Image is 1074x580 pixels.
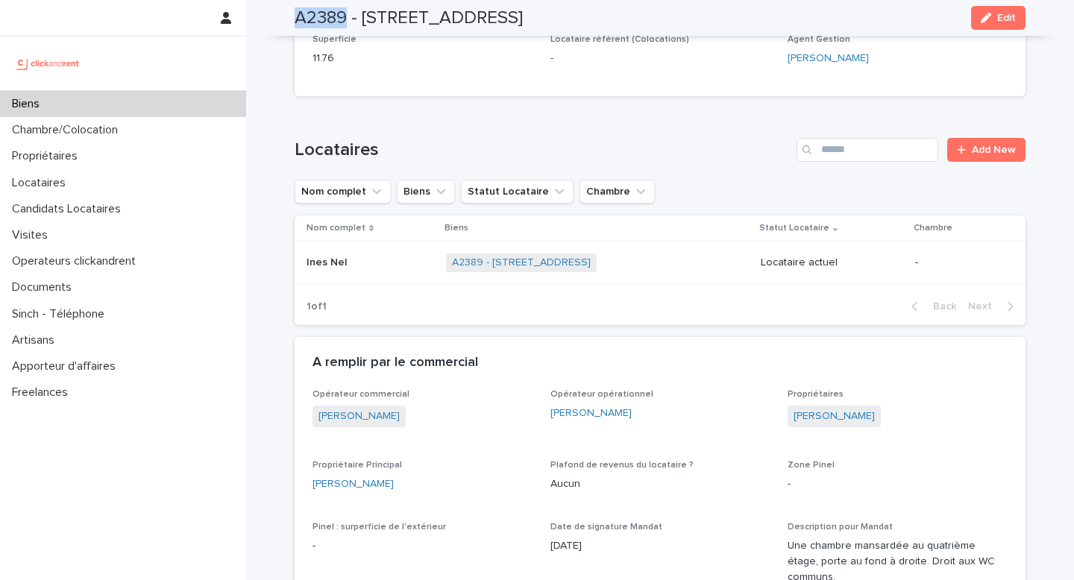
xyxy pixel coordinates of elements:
[550,523,662,532] span: Date de signature Mandat
[307,220,365,236] p: Nom complet
[788,390,844,399] span: Propriétaires
[6,123,130,137] p: Chambre/Colocation
[6,333,66,347] p: Artisans
[6,385,80,400] p: Freelances
[6,359,128,373] p: Apporteur d'affaires
[997,13,1016,23] span: Edit
[307,253,350,269] p: Ines Nel
[788,523,893,532] span: Description pour Mandat
[318,409,400,424] a: [PERSON_NAME]
[295,289,339,325] p: 1 of 1
[461,180,574,204] button: Statut Locataire
[313,51,533,66] p: 11.76
[914,220,952,236] p: Chambre
[6,254,148,268] p: Operateurs clickandrent
[971,6,1026,30] button: Edit
[550,406,632,421] a: [PERSON_NAME]
[313,390,409,399] span: Opérateur commercial
[580,180,655,204] button: Chambre
[295,242,1026,285] tr: Ines NelInes Nel A2389 - [STREET_ADDRESS] Locataire actuel-
[788,476,1008,492] p: -
[550,461,694,470] span: Plafond de revenus du locataire ?
[313,355,478,371] h2: A remplir par le commercial
[6,149,89,163] p: Propriétaires
[445,220,468,236] p: Biens
[788,461,835,470] span: Zone Pinel
[899,300,962,313] button: Back
[6,202,133,216] p: Candidats Locataires
[962,300,1026,313] button: Next
[313,538,533,554] p: -
[924,301,956,312] span: Back
[788,35,850,44] span: Agent Gestion
[6,307,116,321] p: Sinch - Téléphone
[794,409,875,424] a: [PERSON_NAME]
[6,280,84,294] p: Documents
[968,301,1001,312] span: Next
[915,256,1002,269] p: -
[313,461,402,470] span: Propriétaire Principal
[759,220,829,236] p: Statut Locataire
[313,35,357,44] span: Superficie
[550,538,770,554] p: [DATE]
[550,35,689,44] span: Locataire référent (Colocations)
[550,390,653,399] span: Opérateur opérationnel
[397,180,455,204] button: Biens
[947,138,1026,162] a: Add New
[788,51,869,66] a: [PERSON_NAME]
[295,7,523,29] h2: A2389 - [STREET_ADDRESS]
[295,180,391,204] button: Nom complet
[313,476,394,492] a: [PERSON_NAME]
[313,523,446,532] span: Pinel : surperficie de l'extérieur
[6,97,51,111] p: Biens
[12,48,84,78] img: UCB0brd3T0yccxBKYDjQ
[972,145,1016,155] span: Add New
[550,476,770,492] p: Aucun
[550,51,770,66] p: -
[6,176,78,190] p: Locataires
[452,256,591,269] a: A2389 - [STREET_ADDRESS]
[6,228,60,242] p: Visites
[761,256,903,269] p: Locataire actuel
[295,139,791,161] h1: Locataires
[797,138,938,162] input: Search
